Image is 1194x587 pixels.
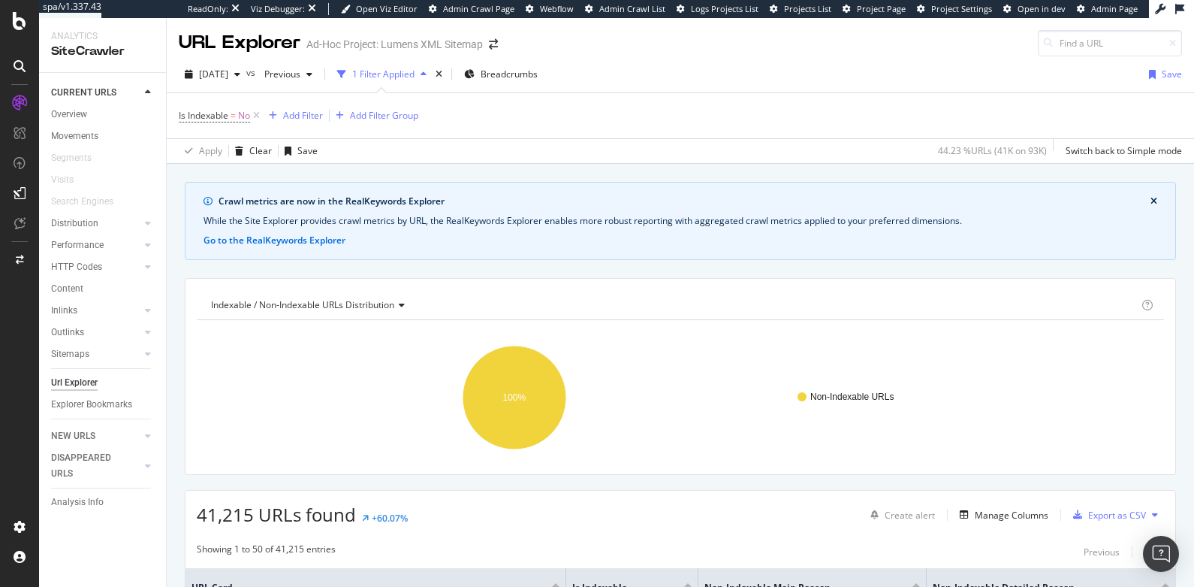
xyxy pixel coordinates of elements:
[810,392,894,402] text: Non-Indexable URLs
[1066,144,1182,157] div: Switch back to Simple mode
[857,3,906,14] span: Project Page
[843,3,906,15] a: Project Page
[251,3,305,15] div: Viz Debugger:
[51,259,102,275] div: HTTP Codes
[864,503,935,527] button: Create alert
[199,68,228,80] span: 2025 Sep. 25th
[51,495,155,510] a: Analysis Info
[1067,503,1146,527] button: Export as CSV
[51,303,77,319] div: Inlinks
[1038,30,1182,56] input: Find a URL
[51,450,140,482] a: DISAPPEARED URLS
[1147,192,1161,211] button: close banner
[51,281,155,297] a: Content
[885,509,935,522] div: Create alert
[204,214,1157,228] div: While the Site Explorer provides crawl metrics by URL, the RealKeywords Explorer enables more rob...
[443,3,514,14] span: Admin Crawl Page
[51,346,140,362] a: Sitemaps
[51,194,128,210] a: Search Engines
[691,3,758,14] span: Logs Projects List
[211,298,394,311] span: Indexable / Non-Indexable URLs distribution
[185,182,1176,260] div: info banner
[489,39,498,50] div: arrow-right-arrow-left
[341,3,418,15] a: Open Viz Editor
[51,107,87,123] div: Overview
[585,3,665,15] a: Admin Crawl List
[540,3,574,14] span: Webflow
[330,107,418,125] button: Add Filter Group
[481,68,538,80] span: Breadcrumbs
[197,502,356,527] span: 41,215 URLs found
[51,238,104,253] div: Performance
[51,375,98,391] div: Url Explorer
[938,144,1047,157] div: 44.23 % URLs ( 41K on 93K )
[238,105,250,126] span: No
[197,332,1165,463] div: A chart.
[51,259,140,275] a: HTTP Codes
[51,172,89,188] a: Visits
[51,325,140,340] a: Outlinks
[229,139,272,163] button: Clear
[258,68,300,80] span: Previous
[51,495,104,510] div: Analysis Info
[975,509,1048,522] div: Manage Columns
[279,139,318,163] button: Save
[331,62,433,86] button: 1 Filter Applied
[526,3,574,15] a: Webflow
[433,67,445,82] div: times
[51,216,98,231] div: Distribution
[1162,68,1182,80] div: Save
[503,392,526,403] text: 100%
[179,109,228,122] span: Is Indexable
[51,238,140,253] a: Performance
[51,43,154,60] div: SiteCrawler
[51,346,89,362] div: Sitemaps
[356,3,418,14] span: Open Viz Editor
[931,3,992,14] span: Project Settings
[770,3,831,15] a: Projects List
[51,303,140,319] a: Inlinks
[51,85,140,101] a: CURRENT URLS
[231,109,236,122] span: =
[51,129,155,144] a: Movements
[1060,139,1182,163] button: Switch back to Simple mode
[197,543,336,561] div: Showing 1 to 50 of 41,215 entries
[1143,536,1179,572] div: Open Intercom Messenger
[51,375,155,391] a: Url Explorer
[1003,3,1066,15] a: Open in dev
[1143,62,1182,86] button: Save
[199,144,222,157] div: Apply
[51,129,98,144] div: Movements
[179,62,246,86] button: [DATE]
[188,3,228,15] div: ReadOnly:
[51,397,132,413] div: Explorer Bookmarks
[51,85,116,101] div: CURRENT URLS
[51,428,95,444] div: NEW URLS
[1077,3,1138,15] a: Admin Page
[297,144,318,157] div: Save
[258,62,318,86] button: Previous
[51,107,155,123] a: Overview
[352,68,415,80] div: 1 Filter Applied
[179,139,222,163] button: Apply
[1091,3,1138,14] span: Admin Page
[1084,543,1120,561] button: Previous
[51,30,154,43] div: Analytics
[219,195,1150,208] div: Crawl metrics are now in the RealKeywords Explorer
[51,325,84,340] div: Outlinks
[917,3,992,15] a: Project Settings
[51,216,140,231] a: Distribution
[458,62,544,86] button: Breadcrumbs
[51,150,92,166] div: Segments
[204,234,345,247] button: Go to the RealKeywords Explorer
[1018,3,1066,14] span: Open in dev
[51,281,83,297] div: Content
[784,3,831,14] span: Projects List
[599,3,665,14] span: Admin Crawl List
[51,397,155,413] a: Explorer Bookmarks
[51,450,127,482] div: DISAPPEARED URLS
[372,512,408,525] div: +60.07%
[263,107,323,125] button: Add Filter
[179,30,300,56] div: URL Explorer
[51,428,140,444] a: NEW URLS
